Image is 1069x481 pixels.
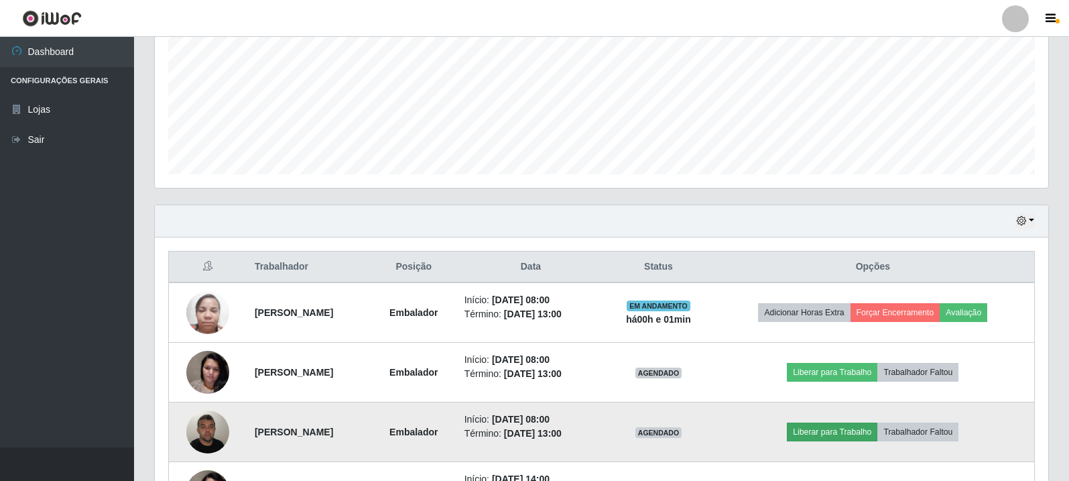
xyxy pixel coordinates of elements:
th: Status [605,252,711,283]
time: [DATE] 08:00 [492,414,550,425]
img: 1678404349838.jpeg [186,284,229,341]
li: Término: [464,427,598,441]
img: 1682608462576.jpeg [186,343,229,400]
button: Liberar para Trabalho [787,363,877,382]
strong: [PERSON_NAME] [255,367,333,378]
strong: Embalador [389,307,438,318]
time: [DATE] 13:00 [504,309,562,319]
button: Avaliação [940,303,987,322]
th: Trabalhador [247,252,371,283]
button: Adicionar Horas Extra [758,303,850,322]
th: Data [456,252,606,283]
time: [DATE] 13:00 [504,428,562,439]
strong: [PERSON_NAME] [255,427,333,437]
li: Término: [464,307,598,321]
li: Início: [464,413,598,427]
strong: Embalador [389,367,438,378]
li: Término: [464,367,598,381]
strong: [PERSON_NAME] [255,307,333,318]
span: AGENDADO [635,427,682,438]
li: Início: [464,293,598,307]
time: [DATE] 08:00 [492,295,550,305]
time: [DATE] 13:00 [504,368,562,379]
img: CoreUI Logo [22,10,82,27]
strong: Embalador [389,427,438,437]
li: Início: [464,353,598,367]
th: Opções [712,252,1035,283]
span: EM ANDAMENTO [627,301,690,311]
button: Trabalhador Faltou [877,363,958,382]
span: AGENDADO [635,368,682,378]
time: [DATE] 08:00 [492,354,550,365]
strong: há 00 h e 01 min [626,314,691,325]
button: Liberar para Trabalho [787,423,877,441]
button: Forçar Encerramento [851,303,940,322]
img: 1714957062897.jpeg [186,403,229,460]
button: Trabalhador Faltou [877,423,958,441]
th: Posição [371,252,456,283]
